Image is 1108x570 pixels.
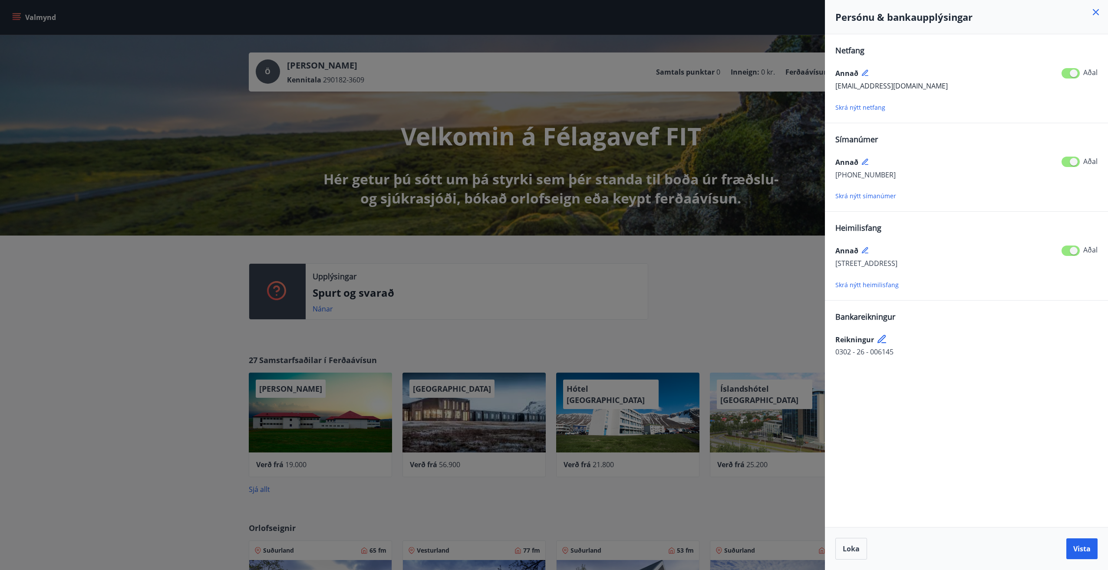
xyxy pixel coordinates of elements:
span: Aðal [1083,68,1098,77]
span: Bankareikningur [835,311,895,322]
span: Loka [843,544,860,554]
span: [EMAIL_ADDRESS][DOMAIN_NAME] [835,81,948,91]
span: Skrá nýtt netfang [835,103,885,111]
span: Annað [835,157,858,167]
button: Loka [835,538,867,560]
h4: Persónu & bankaupplýsingar [835,10,1098,23]
span: Aðal [1083,157,1098,166]
span: Vista [1073,544,1091,554]
span: Heimilisfang [835,223,881,233]
span: Annað [835,246,858,256]
span: 0302 - 26 - 006145 [835,347,894,357]
span: Annað [835,69,858,78]
span: Reikningur [835,335,874,344]
span: [PHONE_NUMBER] [835,170,896,180]
span: Símanúmer [835,134,878,144]
span: Skrá nýtt heimilisfang [835,281,899,289]
span: [STREET_ADDRESS] [835,259,897,268]
span: Skrá nýtt símanúmer [835,192,896,200]
button: Vista [1066,538,1098,559]
span: Netfang [835,45,864,56]
span: Aðal [1083,245,1098,255]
